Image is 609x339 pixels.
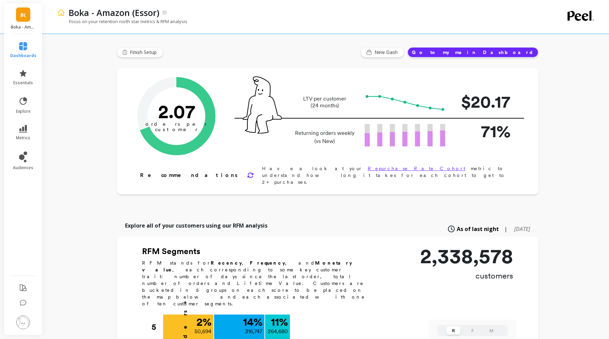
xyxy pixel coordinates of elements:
img: pal seatted on line [243,76,282,133]
p: LTV per customer (24 months) [293,95,356,109]
span: As of last night [457,225,499,233]
span: B( [20,11,26,19]
span: dashboards [10,53,36,58]
button: M [485,326,498,335]
span: essentials [13,80,33,86]
span: New Dash [375,49,400,56]
p: Focus on your retention north star metrics & RFM analysis [57,18,187,24]
tspan: customer [155,126,198,132]
p: customers [420,270,513,281]
p: Returning orders weekly (vs New) [293,129,356,145]
p: 11 % [271,317,288,327]
a: Repurchase Rate Cohort [368,166,465,171]
text: 2.07 [158,100,195,123]
b: Frequency [250,260,285,266]
p: 14 % [243,317,262,327]
p: 50,694 [194,327,211,336]
span: [DATE] [514,225,530,233]
button: Go to my main Dashboard [407,47,538,57]
p: 2,338,578 [420,246,513,266]
button: R [447,326,460,335]
img: header icon [57,8,65,17]
span: explore [16,109,31,114]
button: New Dash [361,47,404,57]
button: F [466,326,479,335]
p: RFM stands for , , and , each corresponding to some key customer trait: number of days since the ... [142,260,373,307]
span: metrics [16,135,30,141]
b: Recency [211,260,242,266]
p: Boka - Amazon (Essor) [69,7,159,18]
p: 2 % [196,317,211,327]
tspan: orders per [145,121,207,127]
p: Have a look at your metric to understand how long it takes for each cohort to get to 2+ purchases. [262,165,517,185]
button: Finish Setup [117,47,163,57]
p: Recommendations [140,171,239,179]
h2: RFM Segments [142,246,373,257]
p: 71% [456,119,510,144]
span: audiences [13,165,33,171]
span: Finish Setup [130,49,159,56]
img: profile picture [16,316,30,329]
span: | [504,225,507,233]
p: $20.17 [456,89,510,114]
p: Boka - Amazon (Essor) [11,24,36,30]
p: 316,747 [245,327,262,336]
p: 264,680 [268,327,288,336]
p: Explore all of your customers using our RFM analysis [125,221,267,230]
